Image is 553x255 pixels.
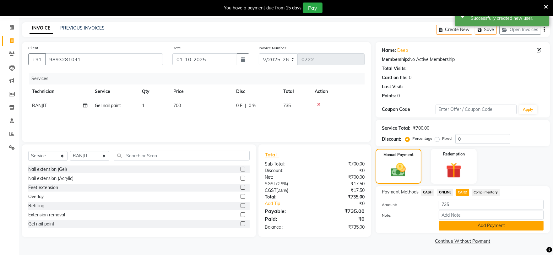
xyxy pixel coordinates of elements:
span: Complimentary [472,189,500,196]
div: Service Total: [382,125,410,132]
a: Add Tip [260,200,324,207]
button: Pay [303,3,323,13]
button: Apply [519,105,537,114]
div: ₹0 [315,167,369,174]
label: Client [28,45,38,51]
span: CASH [421,189,435,196]
span: Payment Methods [382,189,419,195]
a: Deep [397,47,408,54]
div: Points: [382,93,396,99]
span: ONLINE [437,189,453,196]
input: Add Note [439,210,544,220]
div: Payable: [260,207,315,215]
input: Amount [439,200,544,209]
a: PREVIOUS INVOICES [60,25,105,31]
div: ₹17.50 [315,187,369,194]
span: RANJIT [32,103,47,108]
input: Search or Scan [114,151,250,160]
div: ₹0 [315,215,369,223]
div: ₹735.00 [315,224,369,231]
div: You have a payment due from 15 days [224,5,301,11]
div: Last Visit: [382,84,403,90]
div: ( ) [260,187,315,194]
th: Price [170,84,232,99]
a: Continue Without Payment [377,238,549,245]
div: Discount: [382,136,401,143]
div: ₹700.00 [413,125,429,132]
label: Fixed [442,136,452,141]
div: Paid: [260,215,315,223]
div: ( ) [260,181,315,187]
label: Note: [377,213,434,218]
th: Disc [232,84,279,99]
div: Discount: [260,167,315,174]
button: Create New [436,25,472,35]
span: 2.5% [278,188,287,193]
label: Redemption [443,151,465,157]
div: Total Visits: [382,65,407,72]
label: Date [172,45,181,51]
span: 1 [142,103,144,108]
div: Successfully created new user. [471,15,545,22]
button: Save [475,25,497,35]
div: Balance : [260,224,315,231]
th: Qty [138,84,170,99]
div: Net: [260,174,315,181]
label: Percentage [412,136,432,141]
label: Amount: [377,202,434,208]
input: Search by Name/Mobile/Email/Code [45,53,163,65]
span: 700 [173,103,181,108]
div: 0 [397,93,400,99]
span: Total [265,151,279,158]
th: Total [279,84,311,99]
span: Gel nail paint [95,103,121,108]
div: 0 [409,74,411,81]
div: Feet extension [28,184,58,191]
th: Service [91,84,138,99]
div: Coupon Code [382,106,436,113]
div: ₹735.00 [315,207,369,215]
span: 0 F [236,102,242,109]
div: Gel nail paint [28,221,54,227]
div: Name: [382,47,396,54]
div: ₹0 [324,200,369,207]
div: Nail extension (Gel) [28,166,67,173]
input: Enter Offer / Coupon Code [436,105,517,114]
span: | [245,102,246,109]
div: ₹17.50 [315,181,369,187]
div: ₹700.00 [315,161,369,167]
span: CARD [456,189,469,196]
div: - [404,84,406,90]
span: 0 % [249,102,256,109]
div: Services [29,73,369,84]
div: Card on file: [382,74,408,81]
div: Extension removal [28,212,65,218]
span: 735 [283,103,291,108]
label: Invoice Number [259,45,286,51]
div: Nail extension (Acrylic) [28,175,73,182]
button: Open Invoices [499,25,541,35]
div: No Active Membership [382,56,544,63]
button: Add Payment [439,221,544,231]
div: Sub Total: [260,161,315,167]
span: CGST [265,187,276,193]
div: ₹700.00 [315,174,369,181]
div: Overlay [28,193,44,200]
a: INVOICE [30,23,53,34]
th: Technician [28,84,91,99]
div: Membership: [382,56,409,63]
span: 2.5% [277,181,287,186]
div: Total: [260,194,315,200]
div: Refilling [28,203,44,209]
div: ₹735.00 [315,194,369,200]
img: _cash.svg [386,161,410,178]
th: Action [311,84,365,99]
label: Manual Payment [383,152,414,158]
span: SGST [265,181,276,187]
button: +91 [28,53,46,65]
img: _gift.svg [441,161,466,180]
